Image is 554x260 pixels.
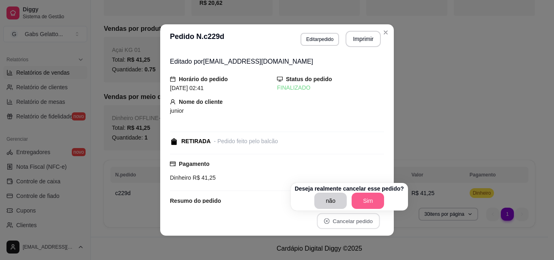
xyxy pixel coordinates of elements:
[170,161,176,167] span: credit-card
[170,31,224,47] h3: Pedido N. c229d
[379,26,392,39] button: Close
[191,174,216,181] span: R$ 41,25
[352,193,384,209] button: Sim
[179,76,228,82] strong: Horário do pedido
[179,99,223,105] strong: Nome do cliente
[346,31,381,47] button: Imprimir
[181,137,210,146] div: RETIRADA
[277,76,283,82] span: desktop
[301,33,339,46] button: Editarpedido
[277,84,384,92] div: FINALIZADO
[295,185,404,193] p: Deseja realmente cancelar esse pedido?
[214,137,278,146] div: - Pedido feito pelo balcão
[170,107,184,114] span: junior
[314,193,347,209] button: não
[170,58,313,65] span: Editado por [EMAIL_ADDRESS][DOMAIN_NAME]
[170,198,221,204] strong: Resumo do pedido
[179,161,209,167] strong: Pagamento
[324,218,330,224] span: close-circle
[170,76,176,82] span: calendar
[170,174,191,181] span: Dinheiro
[317,213,380,229] button: close-circleCancelar pedido
[170,99,176,105] span: user
[286,76,332,82] strong: Status do pedido
[170,85,204,91] span: [DATE] 02:41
